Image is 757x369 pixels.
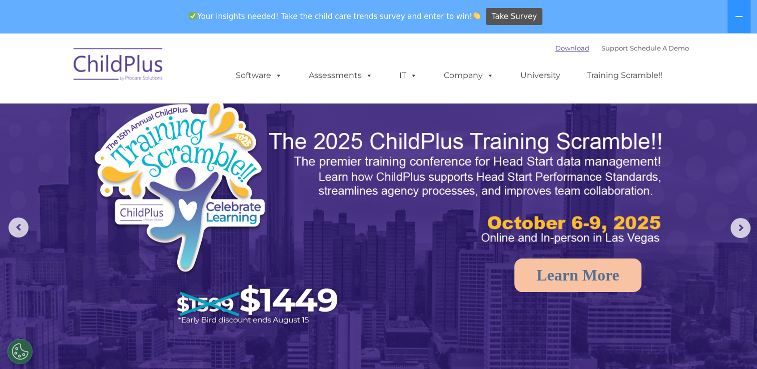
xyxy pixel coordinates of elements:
a: Take Survey [486,8,542,25]
a: Learn More [514,258,641,292]
a: Training Scramble!! [577,65,672,85]
a: University [510,65,570,85]
a: Company [434,65,504,85]
a: Schedule A Demo [630,44,689,52]
a: IT [389,65,427,85]
span: Your insights needed! Take the child care trends survey and enter to win! [185,6,485,26]
a: Support [601,44,628,52]
a: Software [226,65,292,85]
span: Phone number [139,107,182,114]
img: ChildPlus by Procare Solutions [69,41,169,91]
font: | [555,44,689,52]
span: Take Survey [492,8,537,25]
button: Cookies Settings [8,339,33,364]
img: 👏 [473,12,480,19]
a: Download [555,44,589,52]
span: Last name [139,66,170,73]
a: Assessments [299,65,383,85]
img: ✅ [189,12,197,19]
